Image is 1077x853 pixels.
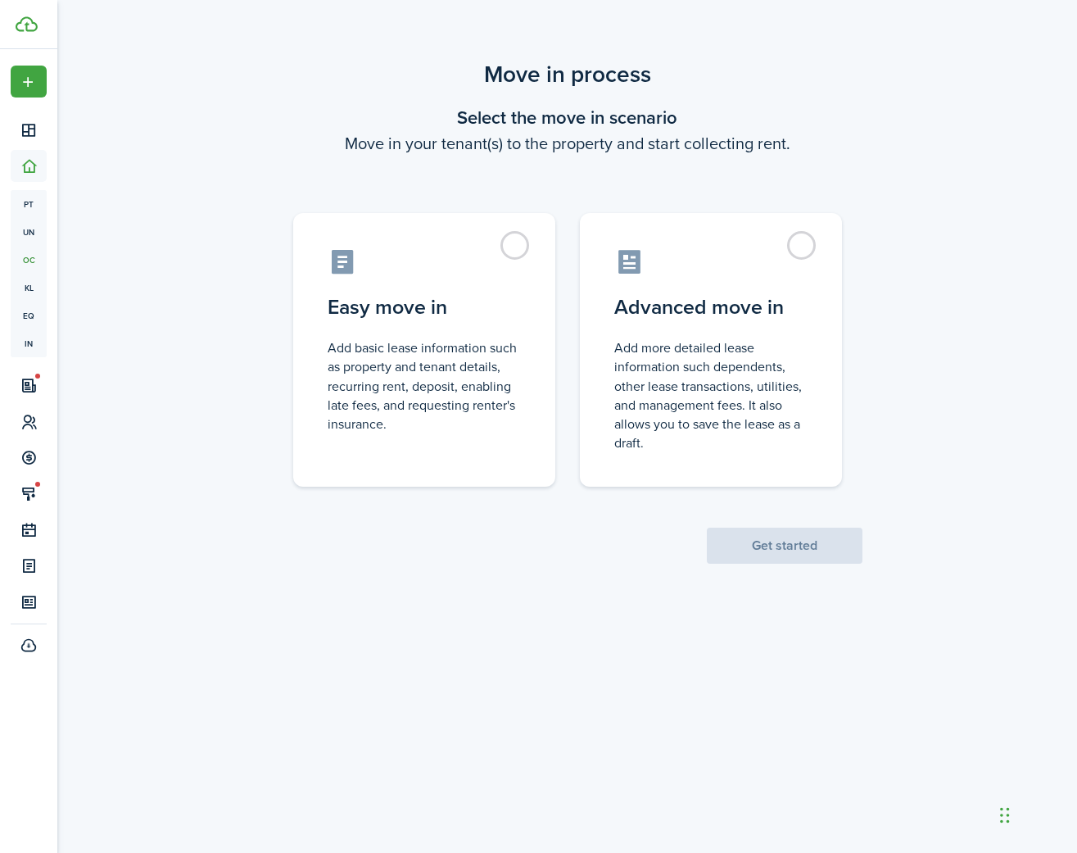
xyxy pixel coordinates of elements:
control-radio-card-description: Add basic lease information such as property and tenant details, recurring rent, deposit, enablin... [328,338,521,433]
div: Drag [1000,791,1010,840]
wizard-step-header-title: Select the move in scenario [273,104,862,131]
a: pt [11,190,47,218]
iframe: Chat Widget [995,774,1077,853]
button: Open menu [11,66,47,98]
a: un [11,218,47,246]
img: TenantCloud [16,16,38,32]
control-radio-card-description: Add more detailed lease information such dependents, other lease transactions, utilities, and man... [614,338,808,452]
a: kl [11,274,47,302]
a: oc [11,246,47,274]
a: in [11,329,47,357]
control-radio-card-title: Easy move in [328,293,521,322]
a: eq [11,302,47,329]
scenario-title: Move in process [273,57,862,92]
control-radio-card-title: Advanced move in [614,293,808,322]
wizard-step-header-description: Move in your tenant(s) to the property and start collecting rent. [273,131,862,156]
